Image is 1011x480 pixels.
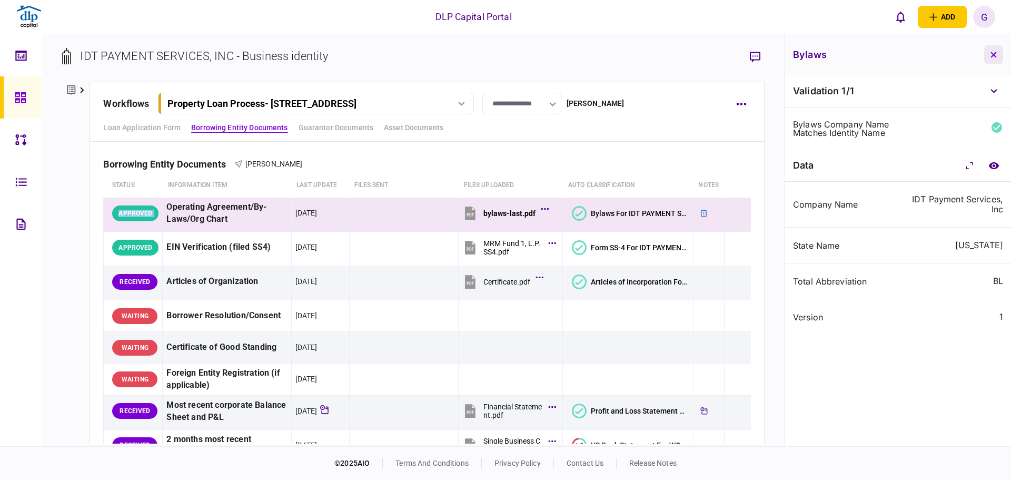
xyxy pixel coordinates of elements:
div: IDT Payment Services, Inc [903,194,1004,214]
div: [US_STATE] [955,240,1003,250]
div: IDT PAYMENT SERVICES, INC - Business identity [80,47,328,65]
div: Form SS-4 For IDT PAYMENT SERVICES, INC [591,243,689,252]
a: Loan Application Form [103,122,181,133]
div: data [793,160,814,171]
div: Borrower Resolution/Consent [166,304,287,328]
th: last update [291,173,349,198]
button: Profit and Loss Statement US For IDT PAYMENT SERVICES, INC [572,404,689,418]
div: Borrowing Entity Documents [103,159,234,170]
th: auto classification [563,173,693,198]
th: notes [693,173,724,198]
button: 1/2US Bank Statement For WOODLAND MHP LLC [572,438,689,453]
th: Files uploaded [459,173,563,198]
button: MRM Fund 1, L.P. SS4.pdf [462,236,553,259]
text: 1/2 [575,442,583,449]
div: RECEIVED [112,403,157,419]
a: terms and conditions [395,459,469,467]
div: 1 [999,312,1003,322]
div: RECEIVED [112,437,157,453]
div: Tickler available [697,404,711,418]
button: Collapse/Expand All [960,156,979,175]
div: [DATE] [295,242,318,252]
button: Single Business Checking.pdf [462,434,553,457]
div: Most recent corporate Balance Sheet and P&L [166,399,287,424]
div: Certificate of Good Standing [166,336,287,359]
span: 1 / 1 [841,85,854,96]
th: files sent [349,173,458,198]
button: Form SS-4 For IDT PAYMENT SERVICES, INC [572,240,689,255]
a: release notes [629,459,677,467]
button: G [973,6,995,28]
div: Articles of Incorporation For IDT PAYMENT SERVICES, INC [591,278,689,286]
div: APPROVED [112,240,158,256]
div: Bylaws For IDT PAYMENT SERVICES, INC [591,209,689,218]
div: Property Loan Process - [STREET_ADDRESS] [167,98,356,109]
a: Guarantor Documents [299,122,374,133]
th: Information item [163,173,291,198]
div: BL [993,276,1003,286]
div: Operating Agreement/By-Laws/Org Chart [166,201,287,226]
div: Articles of Organization [166,270,287,293]
div: bylaws company name matches identity name [793,120,894,137]
div: [DATE] [295,440,318,450]
div: Total Abbreviation [793,277,894,286]
a: compare to document [984,156,1003,175]
div: Profit and Loss Statement US For IDT PAYMENT SERVICES, INC [591,407,689,415]
div: DLP Capital Portal [435,10,511,24]
button: open notifications list [889,6,911,28]
div: Foreign Entity Registration (if applicable) [166,367,287,391]
a: contact us [567,459,603,467]
div: [DATE] [295,310,318,321]
div: WAITING [112,340,157,356]
div: EIN Verification (filed SS4) [166,236,287,259]
div: [DATE] [295,406,318,416]
button: open adding identity options [918,6,967,28]
button: Property Loan Process- [STREET_ADDRESS] [158,93,474,114]
div: © 2025 AIO [334,458,383,469]
span: Validation [793,85,839,96]
div: Certificate.pdf [483,278,530,286]
div: APPROVED [112,205,158,221]
div: [DATE] [295,342,318,352]
div: US Bank Statement For WOODLAND MHP LLC [591,441,689,449]
button: Certificate.pdf [462,270,541,293]
div: RECEIVED [112,274,157,290]
div: Financial Statement.pdf [483,403,543,419]
div: bylaws-last.pdf [483,209,536,218]
button: Articles of Incorporation For IDT PAYMENT SERVICES, INC [572,275,689,289]
div: WAITING [112,308,157,324]
button: bylaws-last.pdf [462,201,546,225]
button: Financial Statement.pdf [462,399,553,423]
a: Borrowing Entity Documents [191,122,288,133]
a: privacy policy [494,459,541,467]
div: version [793,313,894,321]
div: Company Name [793,200,894,209]
div: WAITING [112,371,157,387]
div: 2 months most recent Business Bank Statements [166,434,287,458]
div: Single Business Checking.pdf [483,437,543,454]
div: [DATE] [295,208,318,218]
div: State Name [793,241,894,250]
div: workflows [103,96,149,111]
a: Asset Documents [384,122,443,133]
div: [PERSON_NAME] [567,98,625,109]
th: status [104,173,163,198]
span: [PERSON_NAME] [245,160,303,168]
h3: Bylaws [793,50,827,60]
div: MRM Fund 1, L.P. SS4.pdf [483,239,543,256]
div: [DATE] [295,374,318,384]
img: client company logo [16,4,42,30]
div: [DATE] [295,276,318,287]
button: Bylaws For IDT PAYMENT SERVICES, INC [572,206,689,221]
